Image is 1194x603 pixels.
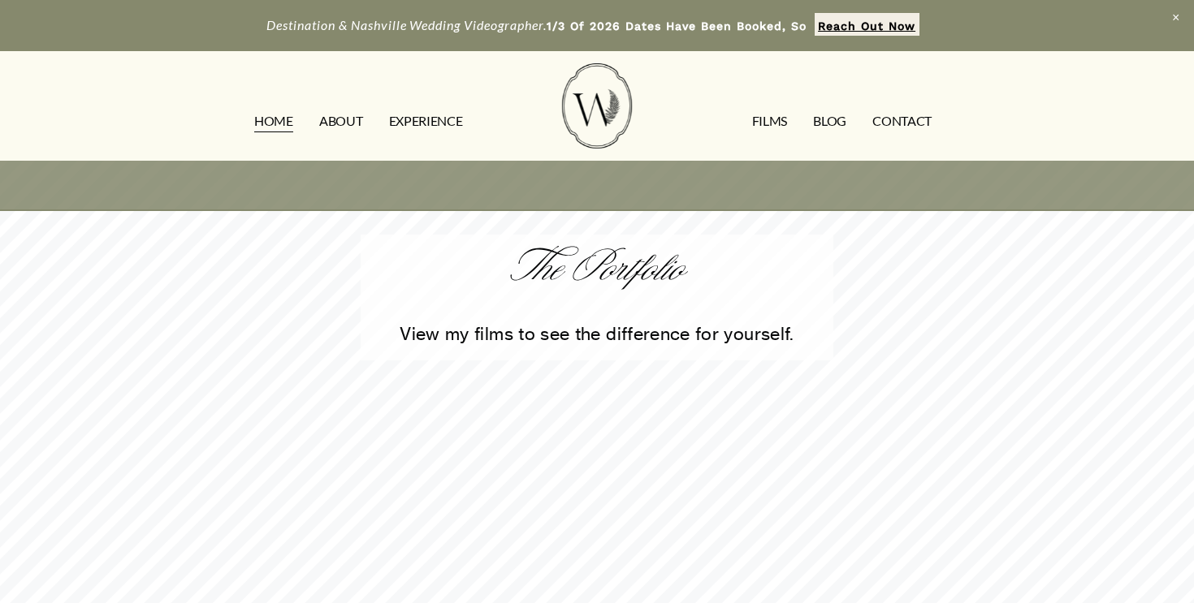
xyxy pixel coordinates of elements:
img: Wild Fern Weddings [562,63,632,149]
a: FILMS [752,108,787,134]
p: View my films to see the difference for yourself. [361,318,833,349]
a: Reach Out Now [815,13,919,36]
em: The Portfolio [509,249,685,291]
a: HOME [254,108,293,134]
a: EXPERIENCE [389,108,463,134]
a: CONTACT [872,108,932,134]
a: ABOUT [319,108,362,134]
strong: Reach Out Now [818,19,915,32]
a: Blog [813,108,846,134]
